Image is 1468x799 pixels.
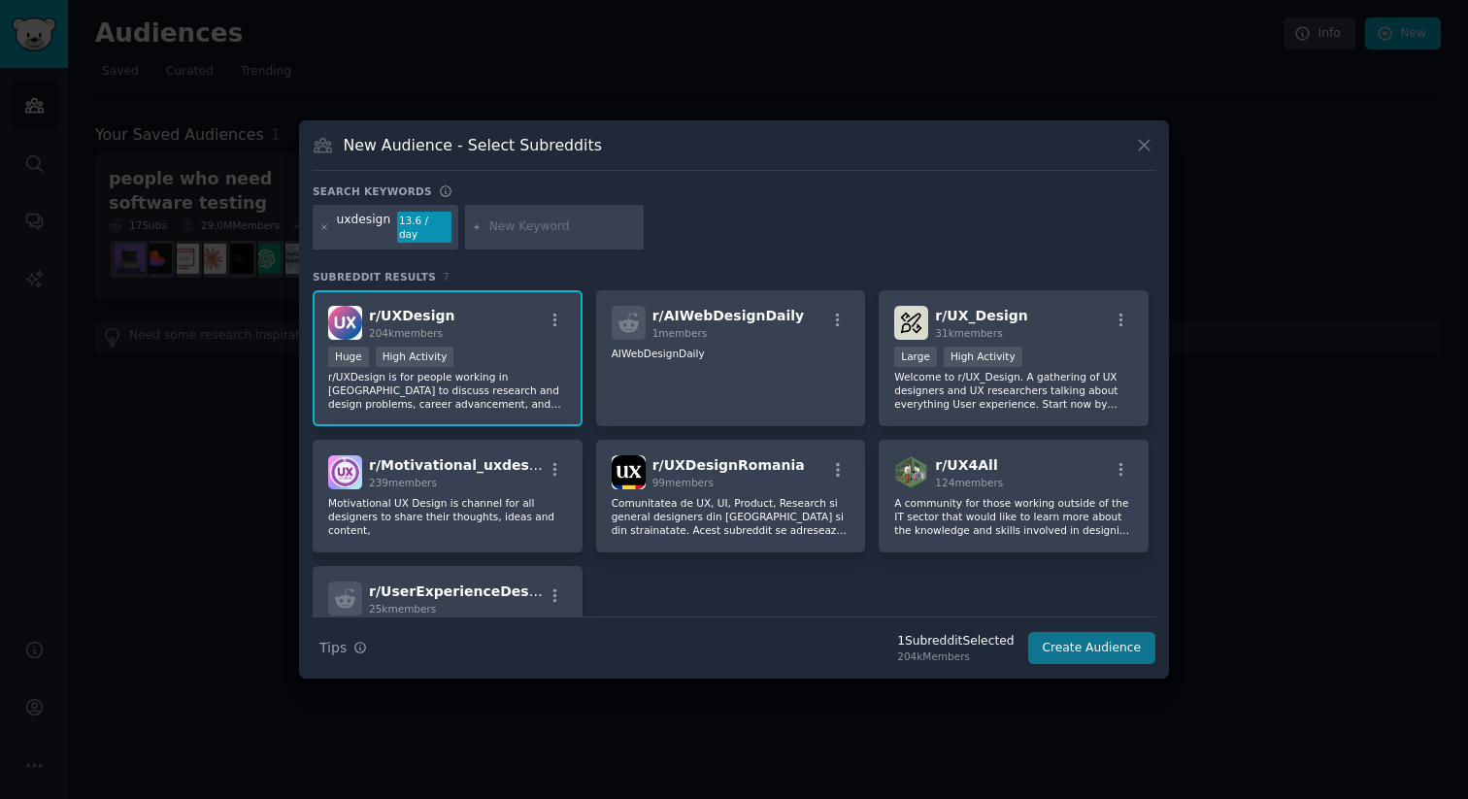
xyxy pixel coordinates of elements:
span: r/ Motivational_uxdesign [369,457,553,473]
div: 204k Members [897,649,1014,663]
span: 1 members [652,327,708,339]
div: uxdesign [337,212,391,243]
p: AIWebDesignDaily [612,347,851,360]
p: r/UXDesign is for people working in [GEOGRAPHIC_DATA] to discuss research and design problems, ca... [328,370,567,411]
span: r/ UX_Design [935,308,1027,323]
img: Motivational_uxdesign [328,455,362,489]
p: Welcome to r/UX_Design. A gathering of UX designers and UX researchers talking about everything U... [894,370,1133,411]
div: 13.6 / day [397,212,451,243]
span: 204k members [369,327,443,339]
span: 25k members [369,603,436,615]
span: 124 members [935,477,1003,488]
span: 99 members [652,477,714,488]
span: r/ AIWebDesignDaily [652,308,805,323]
img: UX_Design [894,306,928,340]
span: r/ UXDesign [369,308,454,323]
button: Tips [313,631,374,665]
h3: New Audience - Select Subreddits [344,135,602,155]
p: Motivational UX Design is channel for all designers to share their thoughts, ideas and content, [328,496,567,537]
span: 7 [443,271,450,283]
button: Create Audience [1028,632,1156,665]
span: r/ UXDesignRomania [652,457,805,473]
img: UX4All [894,455,928,489]
input: New Keyword [489,218,637,236]
div: High Activity [944,347,1022,367]
div: Huge [328,347,369,367]
div: Large [894,347,937,367]
img: UXDesignRomania [612,455,646,489]
span: r/ UX4All [935,457,997,473]
p: Comunitatea de UX, UI, Product, Research si general designers din [GEOGRAPHIC_DATA] si din strain... [612,496,851,537]
span: 239 members [369,477,437,488]
span: 31k members [935,327,1002,339]
p: A community for those working outside of the IT sector that would like to learn more about the kn... [894,496,1133,537]
span: Subreddit Results [313,270,436,283]
span: r/ UserExperienceDesign [369,583,552,599]
span: Tips [319,638,347,658]
h3: Search keywords [313,184,432,198]
img: UXDesign [328,306,362,340]
div: High Activity [376,347,454,367]
div: 1 Subreddit Selected [897,633,1014,650]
